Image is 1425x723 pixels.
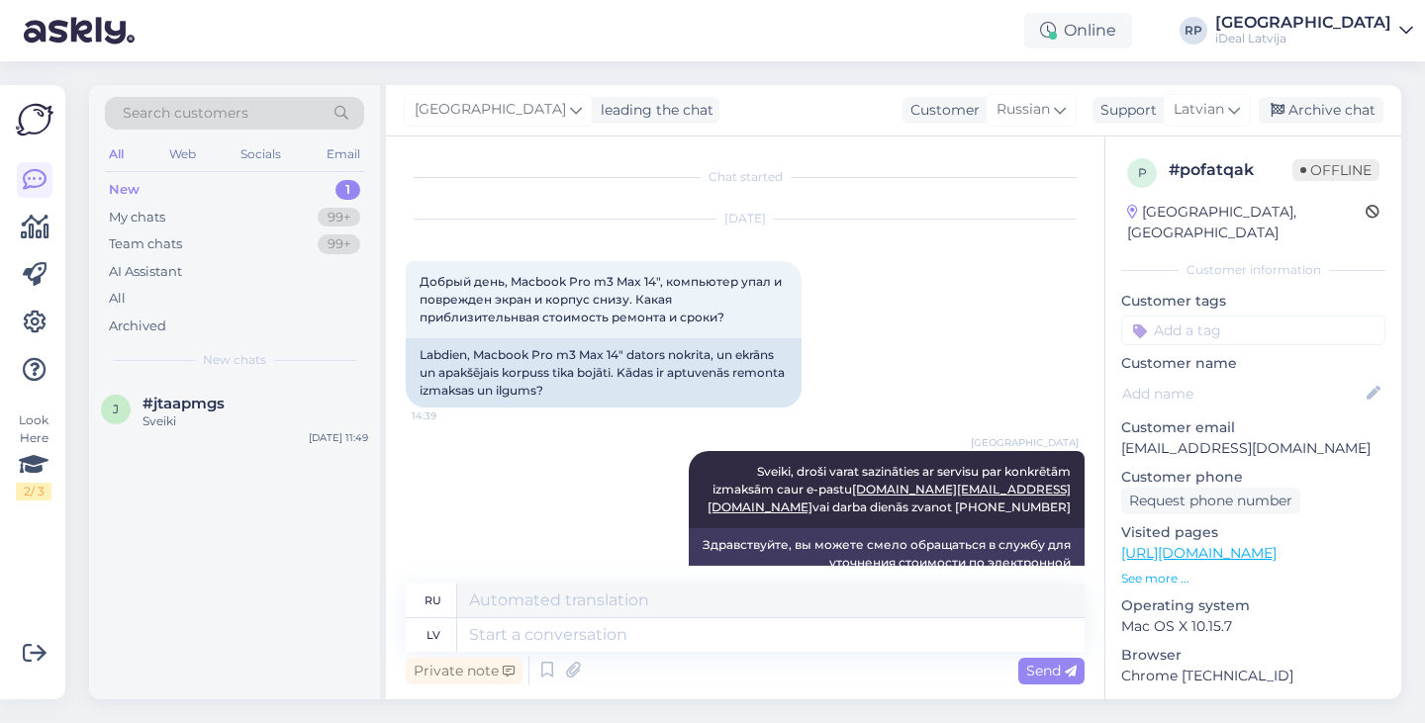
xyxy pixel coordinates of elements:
span: p [1138,165,1147,180]
div: Socials [237,141,285,167]
span: [GEOGRAPHIC_DATA] [971,435,1079,450]
span: Sveiki, droši varat sazināties ar servisu par konkrētām izmaksām caur e-pastu vai darba dienās zv... [708,464,1074,514]
div: Здравствуйте, вы можете смело обращаться в службу для уточнения стоимости по электронной почте ил... [689,528,1085,633]
div: [GEOGRAPHIC_DATA] [1215,15,1391,31]
p: Customer name [1121,353,1385,374]
span: Send [1026,662,1077,679]
div: 99+ [318,208,360,227]
div: iDeal Latvija [1215,31,1391,46]
div: AI Assistant [109,262,182,282]
p: See more ... [1121,570,1385,587]
div: My chats [109,208,165,227]
div: leading the chat [593,100,713,121]
a: [URL][DOMAIN_NAME] [1121,544,1277,562]
p: Customer phone [1121,467,1385,488]
div: Customer information [1121,261,1385,279]
div: Web [165,141,200,167]
div: lv [427,618,440,652]
span: Latvian [1174,99,1224,121]
span: [GEOGRAPHIC_DATA] [415,99,566,121]
div: Chat started [406,168,1085,186]
div: Email [323,141,364,167]
div: [DATE] [406,210,1085,227]
div: Support [1092,100,1157,121]
p: [EMAIL_ADDRESS][DOMAIN_NAME] [1121,438,1385,459]
p: Chrome [TECHNICAL_ID] [1121,666,1385,686]
div: [DATE] 11:49 [309,430,368,445]
div: Private note [406,658,522,684]
div: Customer [902,100,980,121]
a: [DOMAIN_NAME][EMAIL_ADDRESS][DOMAIN_NAME] [708,482,1071,514]
span: Добрый день, Macbook Pro m3 Max 14", компьютер упал и поврежден экран и корпус снизу. Какая прибл... [420,274,785,324]
div: Team chats [109,234,182,254]
div: Archive chat [1259,97,1383,124]
div: All [109,289,126,309]
span: 14:39 [412,408,486,423]
div: ru [425,584,441,617]
div: Online [1024,13,1132,48]
span: #jtaapmgs [142,395,225,412]
span: Offline [1292,159,1379,181]
div: All [105,141,128,167]
div: 2 / 3 [16,483,51,500]
div: 1 [335,180,360,200]
img: Askly Logo [16,101,53,138]
div: Archived [109,316,166,336]
p: Browser [1121,645,1385,666]
p: Customer email [1121,417,1385,438]
span: New chats [203,351,266,369]
div: Sveiki [142,412,368,430]
input: Add a tag [1121,316,1385,345]
div: 99+ [318,234,360,254]
div: # pofatqak [1169,158,1292,182]
div: [GEOGRAPHIC_DATA], [GEOGRAPHIC_DATA] [1127,202,1366,243]
div: Look Here [16,411,51,500]
p: Visited pages [1121,522,1385,543]
div: Request phone number [1121,488,1300,514]
a: [GEOGRAPHIC_DATA]iDeal Latvija [1215,15,1413,46]
p: Customer tags [1121,291,1385,312]
span: Search customers [123,103,248,124]
div: New [109,180,140,200]
div: Labdien, Macbook Pro m3 Max 14" dators nokrita, un ekrāns un apakšējais korpuss tika bojāti. Kāda... [406,338,802,407]
p: Operating system [1121,595,1385,616]
span: Russian [997,99,1050,121]
p: Mac OS X 10.15.7 [1121,616,1385,637]
span: j [113,402,119,416]
input: Add name [1122,383,1363,405]
div: RP [1180,17,1207,45]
